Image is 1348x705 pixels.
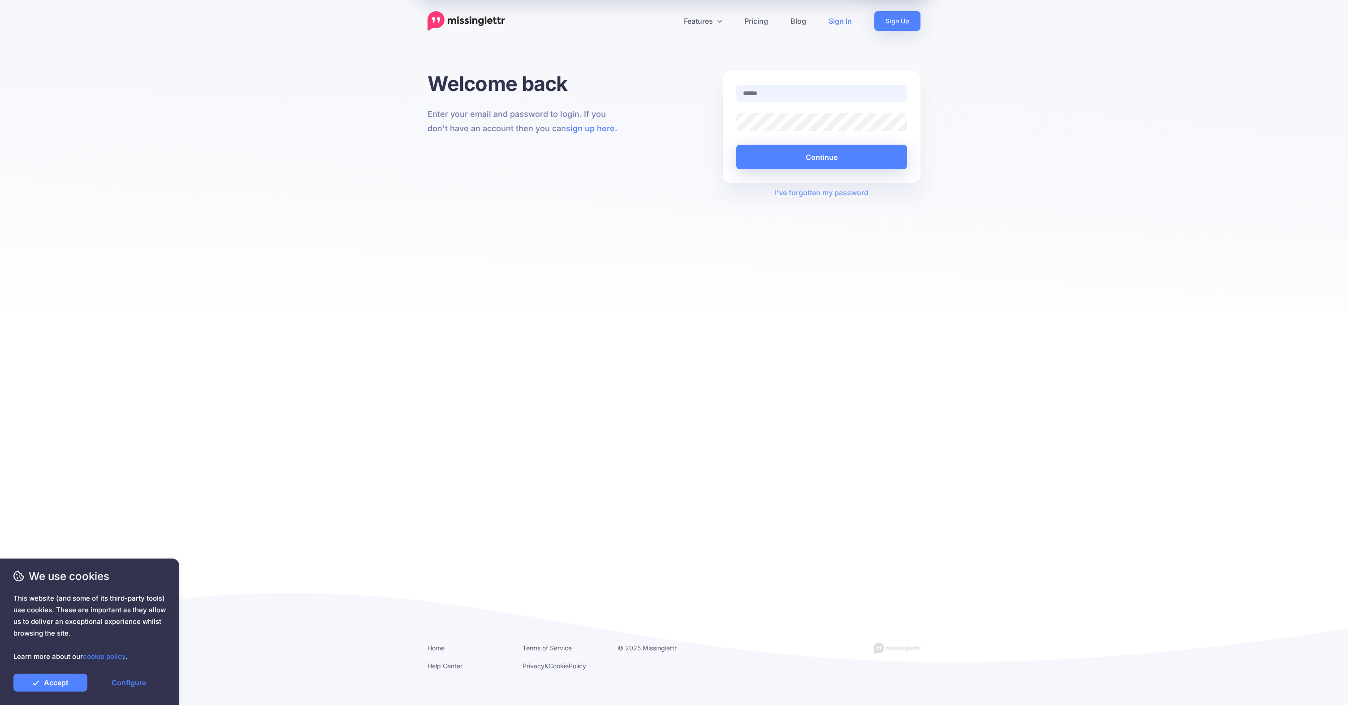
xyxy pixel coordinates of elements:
[13,593,166,662] span: This website (and some of its third-party tools) use cookies. These are important as they allow u...
[779,11,817,31] a: Blog
[874,11,920,31] a: Sign Up
[83,652,125,661] a: cookie policy
[523,662,544,670] a: Privacy
[428,107,625,136] p: Enter your email and password to login. If you don't have an account then you can .
[92,674,166,692] a: Configure
[817,11,863,31] a: Sign In
[428,662,462,670] a: Help Center
[775,188,868,197] a: I've forgotten my password
[618,642,699,653] li: © 2025 Missinglettr
[733,11,779,31] a: Pricing
[523,644,572,652] a: Terms of Service
[673,11,733,31] a: Features
[523,660,604,671] li: & Policy
[428,644,445,652] a: Home
[736,145,907,169] button: Continue
[549,662,569,670] a: Cookie
[13,674,87,692] a: Accept
[566,124,615,133] a: sign up here
[428,71,625,96] h1: Welcome back
[13,568,166,584] span: We use cookies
